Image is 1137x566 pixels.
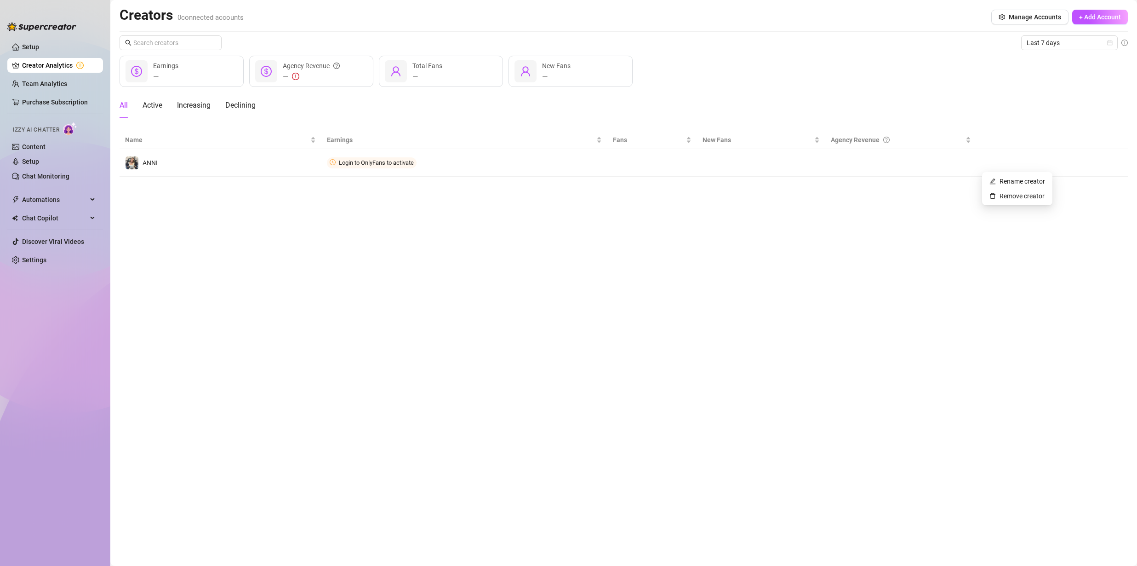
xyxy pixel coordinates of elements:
[22,143,46,150] a: Content
[613,135,684,145] span: Fans
[327,135,594,145] span: Earnings
[120,131,321,149] th: Name
[1009,13,1061,21] span: Manage Accounts
[520,66,531,77] span: user
[131,66,142,77] span: dollar-circle
[22,192,87,207] span: Automations
[177,100,211,111] div: Increasing
[126,156,138,169] img: ANNI
[999,14,1005,20] span: setting
[883,135,890,145] span: question-circle
[339,159,414,166] span: Login to OnlyFans to activate
[412,62,442,69] span: Total Fans
[143,159,158,167] span: ANNI
[125,135,309,145] span: Name
[1072,10,1128,24] button: + Add Account
[1027,36,1112,50] span: Last 7 days
[330,159,336,165] span: clock-circle
[12,215,18,221] img: Chat Copilot
[697,131,826,149] th: New Fans
[22,211,87,225] span: Chat Copilot
[177,13,244,22] span: 0 connected accounts
[1079,13,1121,21] span: + Add Account
[261,66,272,77] span: dollar-circle
[133,38,209,48] input: Search creators
[125,40,131,46] span: search
[542,62,571,69] span: New Fans
[22,173,69,180] a: Chat Monitoring
[120,100,128,111] div: All
[831,135,964,145] div: Agency Revenue
[1107,40,1113,46] span: calendar
[22,58,96,73] a: Creator Analytics exclamation-circle
[1121,40,1128,46] span: info-circle
[12,196,19,203] span: thunderbolt
[1106,535,1128,557] iframe: Intercom live chat
[390,66,401,77] span: user
[991,10,1068,24] button: Manage Accounts
[120,6,244,24] h2: Creators
[607,131,697,149] th: Fans
[283,71,340,82] div: —
[225,100,256,111] div: Declining
[143,100,162,111] div: Active
[333,61,340,71] span: question-circle
[22,256,46,264] a: Settings
[22,80,67,87] a: Team Analytics
[153,71,178,82] div: —
[412,71,442,82] div: —
[22,158,39,165] a: Setup
[153,62,178,69] span: Earnings
[292,73,299,80] span: exclamation-circle
[13,126,59,134] span: Izzy AI Chatter
[989,192,1045,200] a: Remove creator
[542,71,571,82] div: —
[22,43,39,51] a: Setup
[7,22,76,31] img: logo-BBDzfeDw.svg
[283,61,340,71] div: Agency Revenue
[22,238,84,245] a: Discover Viral Videos
[63,122,77,135] img: AI Chatter
[321,131,607,149] th: Earnings
[703,135,813,145] span: New Fans
[22,95,96,110] a: Purchase Subscription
